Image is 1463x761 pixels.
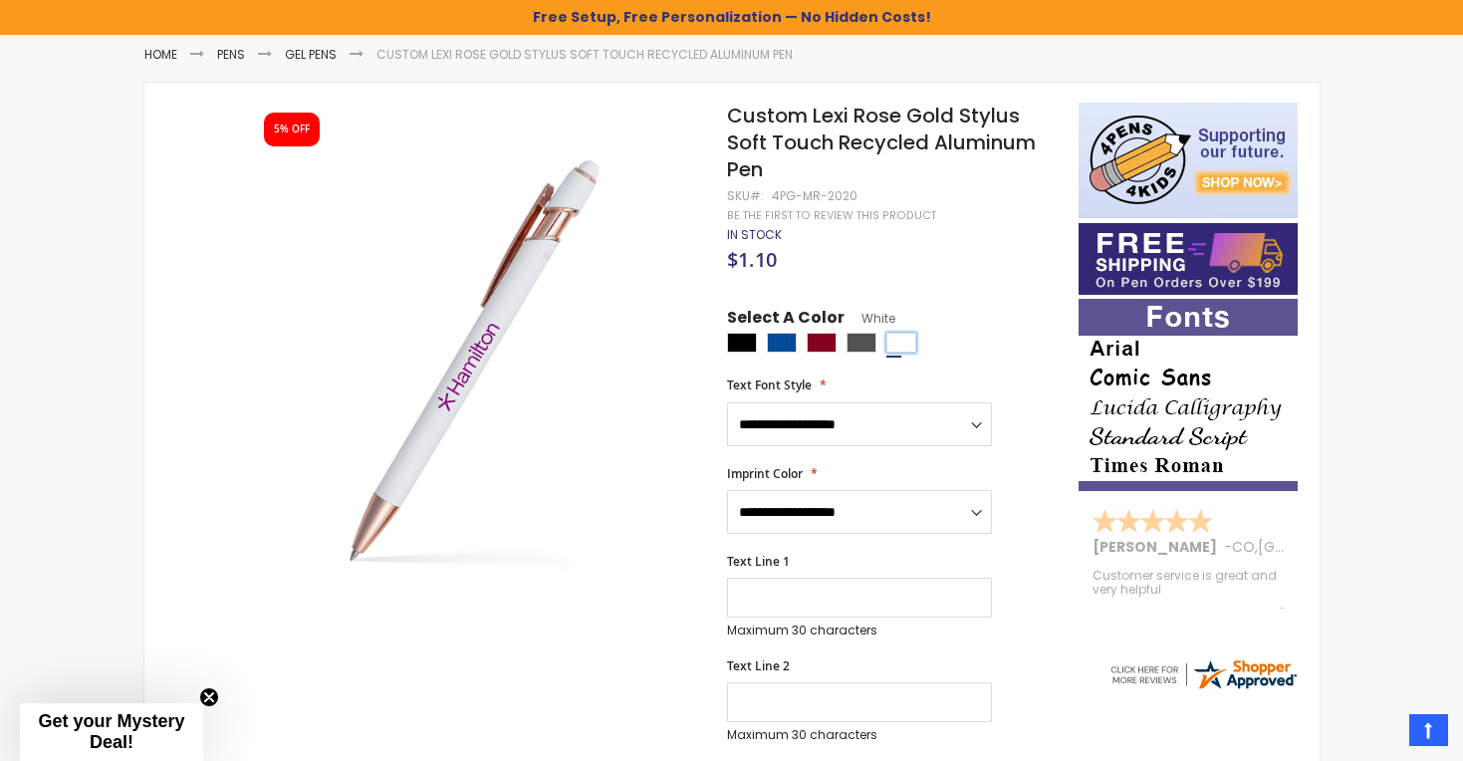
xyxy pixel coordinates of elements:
[807,333,837,353] div: Burgundy
[727,727,992,743] p: Maximum 30 characters
[1258,537,1404,557] span: [GEOGRAPHIC_DATA]
[727,657,790,674] span: Text Line 2
[727,377,812,393] span: Text Font Style
[38,711,184,752] span: Get your Mystery Deal!
[727,553,790,570] span: Text Line 1
[1079,103,1298,218] img: 4pens 4 kids
[1079,223,1298,295] img: Free shipping on orders over $199
[727,333,757,353] div: Black
[727,102,1036,183] span: Custom Lexi Rose Gold Stylus Soft Touch Recycled Aluminum Pen
[274,123,310,136] div: 5% OFF
[727,208,936,223] a: Be the first to review this product
[1079,299,1298,491] img: font-personalization-examples
[727,227,782,243] div: Availability
[727,246,777,273] span: $1.10
[727,307,845,334] span: Select A Color
[847,333,876,353] div: Gunmetal
[1409,714,1448,746] a: Top
[285,46,337,63] a: Gel Pens
[246,131,701,587] img: 4pg-mr-2020-lexi-satin-touch-stylus-pen_white_1.jpg
[767,333,797,353] div: Dark Blue
[1093,537,1224,557] span: [PERSON_NAME]
[144,46,177,63] a: Home
[886,333,916,353] div: White
[727,623,992,638] p: Maximum 30 characters
[217,46,245,63] a: Pens
[199,687,219,707] button: Close teaser
[1093,569,1286,612] div: Customer service is great and very helpful
[1107,679,1299,696] a: 4pens.com certificate URL
[1232,537,1255,557] span: CO
[727,187,764,204] strong: SKU
[727,465,803,482] span: Imprint Color
[772,188,857,204] div: 4PG-MR-2020
[1224,537,1404,557] span: - ,
[1107,656,1299,692] img: 4pens.com widget logo
[845,310,895,327] span: White
[20,703,203,761] div: Get your Mystery Deal!Close teaser
[727,226,782,243] span: In stock
[376,47,793,63] li: Custom Lexi Rose Gold Stylus Soft Touch Recycled Aluminum Pen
